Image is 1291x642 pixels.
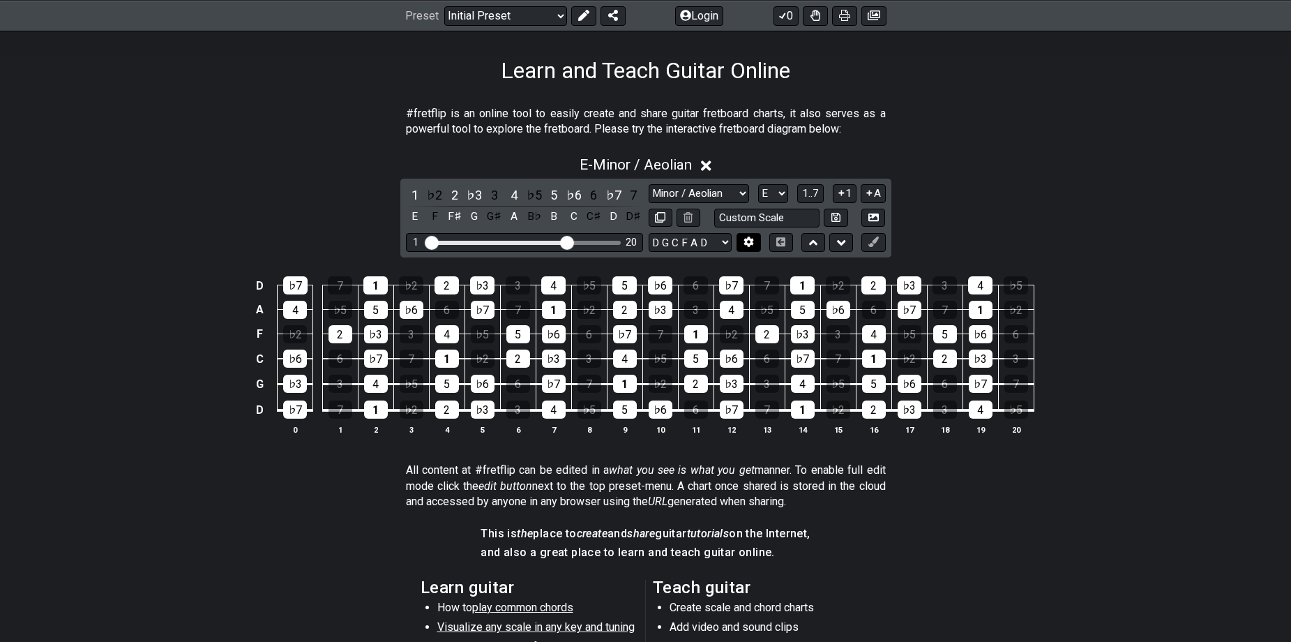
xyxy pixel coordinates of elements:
[613,350,637,368] div: 4
[437,620,635,634] span: Visualize any scale in any key and tuning
[791,350,815,368] div: ♭7
[648,495,667,508] em: URL
[251,346,268,371] td: C
[969,401,992,419] div: 4
[580,156,692,173] span: E - Minor / Aeolian
[861,233,885,252] button: First click edit preset to enable marker editing
[465,422,500,437] th: 5
[283,375,307,393] div: ♭3
[684,401,708,419] div: 6
[413,237,418,248] div: 1
[801,233,825,252] button: Move up
[720,350,743,368] div: ♭6
[446,207,464,226] div: toggle pitch class
[826,276,850,294] div: ♭2
[714,422,749,437] th: 12
[737,233,760,252] button: Edit Tuning
[1004,325,1028,343] div: 6
[406,207,424,226] div: toggle pitch class
[577,301,601,319] div: ♭2
[677,209,700,227] button: Delete
[684,301,708,319] div: 3
[1004,301,1028,319] div: ♭2
[769,233,793,252] button: Toggle horizontal chord view
[577,375,601,393] div: 7
[755,401,779,419] div: 7
[506,375,530,393] div: 6
[471,301,494,319] div: ♭7
[720,301,743,319] div: 4
[613,401,637,419] div: 5
[577,527,607,540] em: create
[969,301,992,319] div: 1
[803,6,828,25] button: Toggle Dexterity for all fretkits
[472,601,573,614] span: play common chords
[826,401,850,419] div: ♭2
[577,325,601,343] div: 6
[465,207,483,226] div: toggle pitch class
[790,276,815,294] div: 1
[446,186,464,204] div: toggle scale degree
[820,422,856,437] th: 15
[797,184,824,203] button: 1..7
[481,545,810,560] h4: and also a great place to learn and teach guitar online.
[675,6,723,25] button: Login
[406,106,886,137] p: #fretflip is an online tool to easily create and share guitar fretboard charts, it also serves as...
[678,422,714,437] th: 11
[406,233,643,252] div: Visible fret range
[437,600,636,620] li: How to
[720,401,743,419] div: ♭7
[933,301,957,319] div: 7
[505,207,523,226] div: toggle pitch class
[471,401,494,419] div: ♭3
[329,325,352,343] div: 2
[773,6,799,25] button: 0
[536,422,571,437] th: 7
[485,186,504,204] div: toggle scale degree
[364,325,388,343] div: ♭3
[283,276,308,294] div: ♭7
[933,375,957,393] div: 6
[791,301,815,319] div: 5
[649,233,732,252] select: Tuning
[571,6,596,25] button: Edit Preset
[862,401,886,419] div: 2
[329,301,352,319] div: ♭5
[435,301,459,319] div: 6
[649,325,672,343] div: 7
[364,375,388,393] div: 4
[897,276,921,294] div: ♭3
[478,479,532,493] em: edit button
[444,6,567,25] select: Preset
[755,350,779,368] div: 6
[605,207,623,226] div: toggle pitch class
[933,276,957,294] div: 3
[968,276,992,294] div: 4
[861,184,885,203] button: A
[758,184,788,203] select: Tonic/Root
[329,401,352,419] div: 7
[251,371,268,397] td: G
[969,350,992,368] div: ♭3
[577,350,601,368] div: 3
[670,620,868,639] li: Add video and sound clips
[898,401,921,419] div: ♭3
[501,57,790,84] h1: Learn and Teach Guitar Online
[1004,276,1028,294] div: ♭5
[406,463,886,509] p: All content at #fretflip can be edited in a manner. To enable full edit mode click the next to th...
[684,350,708,368] div: 5
[607,422,642,437] th: 9
[329,350,352,368] div: 6
[833,184,856,203] button: 1
[624,186,642,204] div: toggle scale degree
[545,207,563,226] div: toggle pitch class
[425,186,444,204] div: toggle scale degree
[927,422,962,437] th: 18
[649,350,672,368] div: ♭5
[364,301,388,319] div: 5
[363,276,388,294] div: 1
[605,186,623,204] div: toggle scale degree
[601,6,626,25] button: Share Preset
[670,600,868,620] li: Create scale and chord charts
[565,186,583,204] div: toggle scale degree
